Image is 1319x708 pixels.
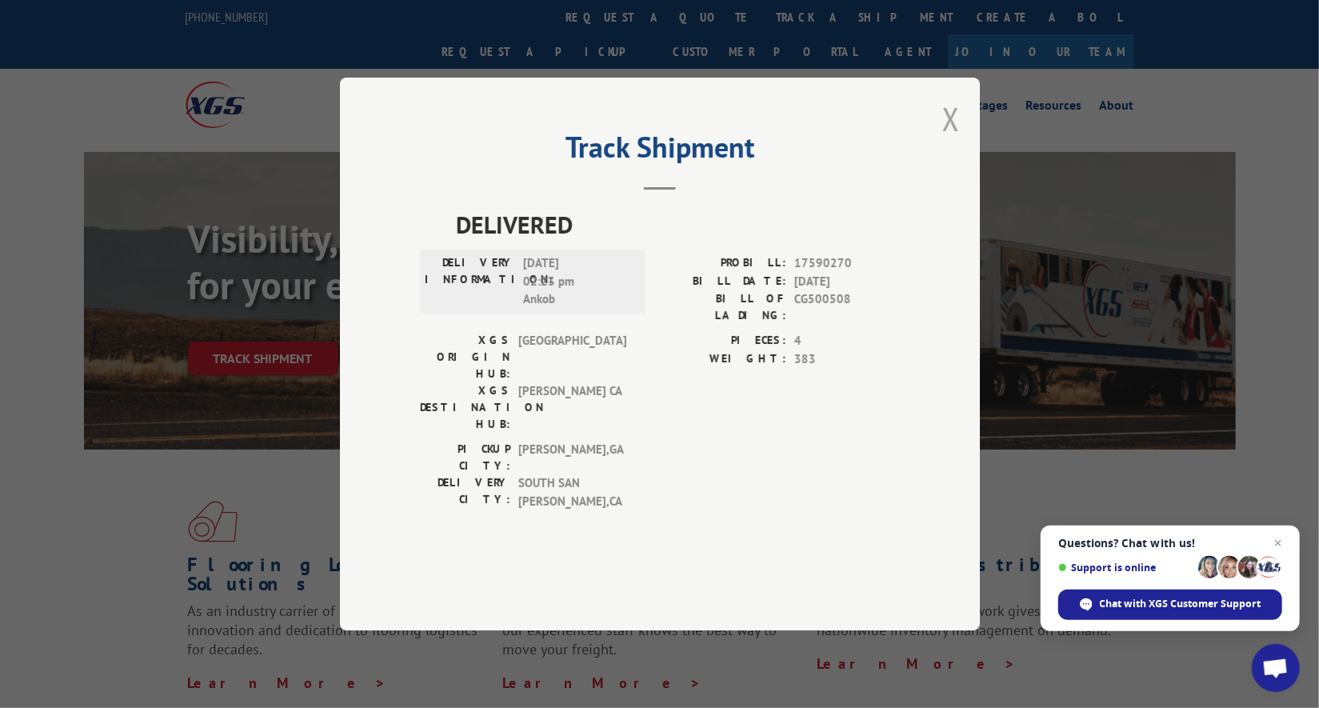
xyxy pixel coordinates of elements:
span: 4 [794,332,900,350]
span: SOUTH SAN [PERSON_NAME] , CA [518,474,626,510]
span: Support is online [1058,562,1193,574]
div: Open chat [1252,644,1300,692]
button: Close modal [942,98,960,140]
label: DELIVERY INFORMATION: [425,254,515,309]
h2: Track Shipment [420,136,900,166]
span: [PERSON_NAME] CA [518,382,626,433]
label: XGS ORIGIN HUB: [420,332,510,382]
span: Chat with XGS Customer Support [1100,597,1261,611]
label: PROBILL: [660,254,786,273]
span: CG500508 [794,290,900,324]
span: DELIVERED [456,206,900,242]
span: [PERSON_NAME] , GA [518,441,626,474]
span: [GEOGRAPHIC_DATA] [518,332,626,382]
label: PIECES: [660,332,786,350]
label: BILL DATE: [660,273,786,291]
span: [DATE] 02:23 pm Ankob [523,254,631,309]
span: 17590270 [794,254,900,273]
span: Close chat [1269,534,1288,553]
label: BILL OF LADING: [660,290,786,324]
div: Chat with XGS Customer Support [1058,590,1282,620]
label: XGS DESTINATION HUB: [420,382,510,433]
span: Questions? Chat with us! [1058,537,1282,550]
label: WEIGHT: [660,350,786,369]
label: PICKUP CITY: [420,441,510,474]
span: 383 [794,350,900,369]
label: DELIVERY CITY: [420,474,510,510]
span: [DATE] [794,273,900,291]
